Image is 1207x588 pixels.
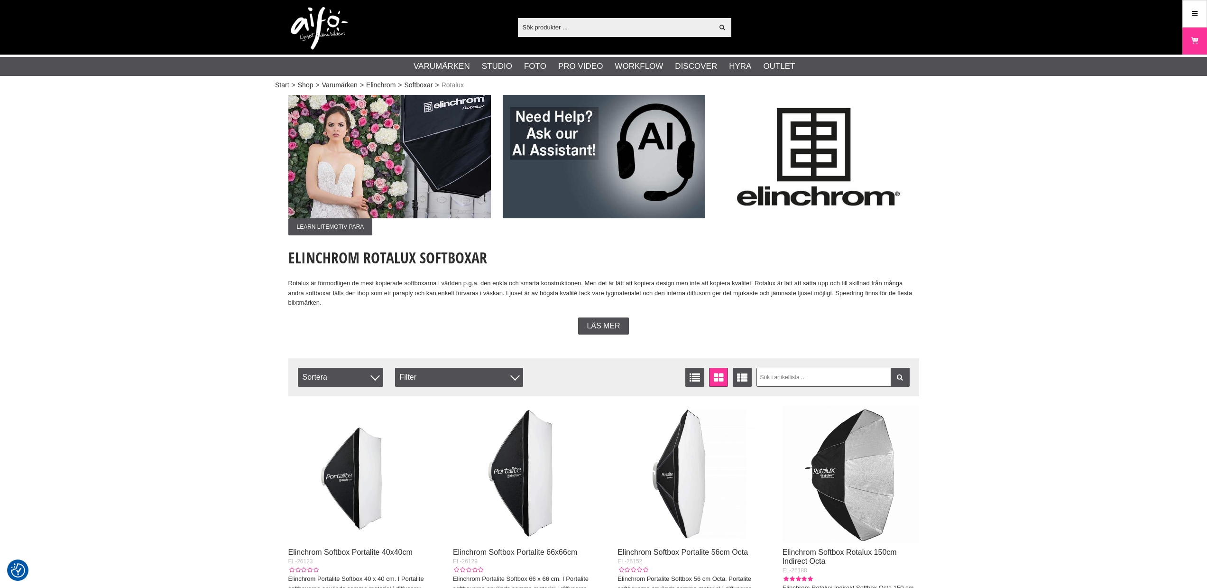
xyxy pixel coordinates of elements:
[615,60,663,73] a: Workflow
[524,60,546,73] a: Foto
[763,60,795,73] a: Outlet
[288,406,425,542] img: Elinchrom Softbox Portalite 40x40cm
[288,95,491,235] a: Annons:001 ban-elin-Rotalux-003.jpgLearn Litemotiv Para
[414,60,470,73] a: Varumärken
[291,7,348,50] img: logo.png
[709,368,728,387] a: Fönstervisning
[891,368,910,387] a: Filtrera
[322,80,358,90] a: Varumärken
[275,80,289,90] a: Start
[617,406,754,542] img: Elinchrom Softbox Portalite 56cm Octa
[685,368,704,387] a: Listvisning
[558,60,603,73] a: Pro Video
[435,80,439,90] span: >
[453,566,483,574] div: Kundbetyg: 0
[482,60,512,73] a: Studio
[298,80,313,90] a: Shop
[729,60,751,73] a: Hyra
[288,558,313,565] span: EL-26123
[288,247,919,268] h1: Elinchrom Rotalux Softboxar
[783,575,813,583] div: Kundbetyg: 5.00
[783,406,919,542] img: Elinchrom Softbox Rotalux 150cm Indirect Octa
[288,95,491,218] img: Annons:001 ban-elin-Rotalux-003.jpg
[315,80,319,90] span: >
[587,322,620,330] span: Läs mer
[783,567,807,574] span: EL-26188
[360,80,364,90] span: >
[756,368,910,387] input: Sök i artikellista ...
[288,218,373,235] span: Learn Litemotiv Para
[783,548,897,565] a: Elinchrom Softbox Rotalux 150cm Indirect Octa
[617,566,648,574] div: Kundbetyg: 0
[453,406,590,542] img: Elinchrom Softbox Portalite 66x66cm
[617,548,748,556] a: Elinchrom Softbox Portalite 56cm Octa
[518,20,714,34] input: Sök produkter ...
[288,548,413,556] a: Elinchrom Softbox Portalite 40x40cm
[398,80,402,90] span: >
[366,80,396,90] a: Elinchrom
[395,368,523,387] div: Filter
[292,80,295,90] span: >
[288,279,919,308] p: Rotalux är förmodligen de mest kopierade softboxarna i världen p.g.a. den enkla och smarta konstr...
[298,368,383,387] span: Sortera
[453,548,577,556] a: Elinchrom Softbox Portalite 66x66cm
[503,95,705,218] img: Annons:006 ban-elin-AIelin-eng.jpg
[442,80,464,90] span: Rotalux
[617,558,642,565] span: EL-26152
[288,566,319,574] div: Kundbetyg: 0
[733,368,752,387] a: Utökad listvisning
[11,563,25,578] img: Revisit consent button
[453,558,478,565] span: EL-26129
[11,562,25,579] button: Samtyckesinställningar
[717,95,920,218] img: Annons:009 ban-elin-logga.jpg
[675,60,717,73] a: Discover
[405,80,433,90] a: Softboxar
